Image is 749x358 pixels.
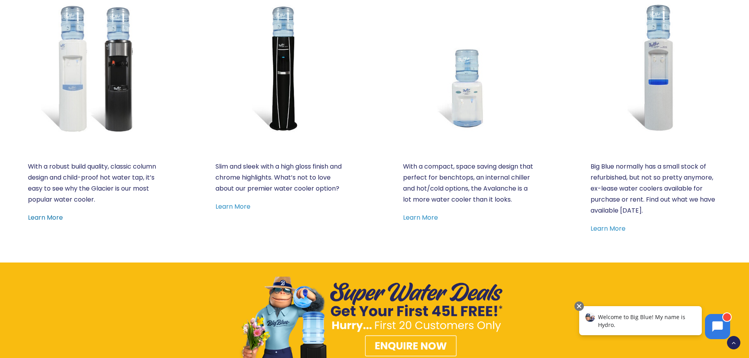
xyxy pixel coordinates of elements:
[215,161,346,194] p: Slim and sleek with a high gloss finish and chrome highlights. What’s not to love about our premi...
[591,2,721,133] a: Refurbished
[591,224,626,233] a: Learn More
[403,2,534,133] a: Benchtop Avalanche
[403,213,438,222] a: Learn More
[403,161,534,205] p: With a compact, space saving design that perfect for benchtops, an internal chiller and hot/cold ...
[28,213,63,222] a: Learn More
[215,2,346,133] a: Everest Elite
[215,202,250,211] a: Learn More
[28,161,158,205] p: With a robust build quality, classic column design and child-proof hot water tap, it’s easy to se...
[591,161,721,216] p: Big Blue normally has a small stock of refurbished, but not so pretty anymore, ex-lease water coo...
[28,2,158,133] a: Glacier White or Black
[571,300,738,347] iframe: Chatbot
